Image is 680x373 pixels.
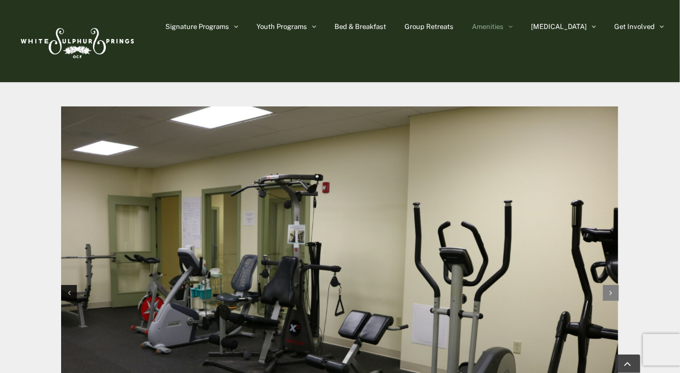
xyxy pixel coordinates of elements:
div: Previous slide [61,285,77,301]
span: Youth Programs [257,23,307,30]
span: Bed & Breakfast [334,23,386,30]
img: White Sulphur Springs Logo [16,16,137,66]
span: Get Involved [615,23,655,30]
span: [MEDICAL_DATA] [531,23,587,30]
div: Next slide [603,285,619,301]
span: Group Retreats [405,23,454,30]
span: Amenities [472,23,504,30]
span: Signature Programs [165,23,229,30]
